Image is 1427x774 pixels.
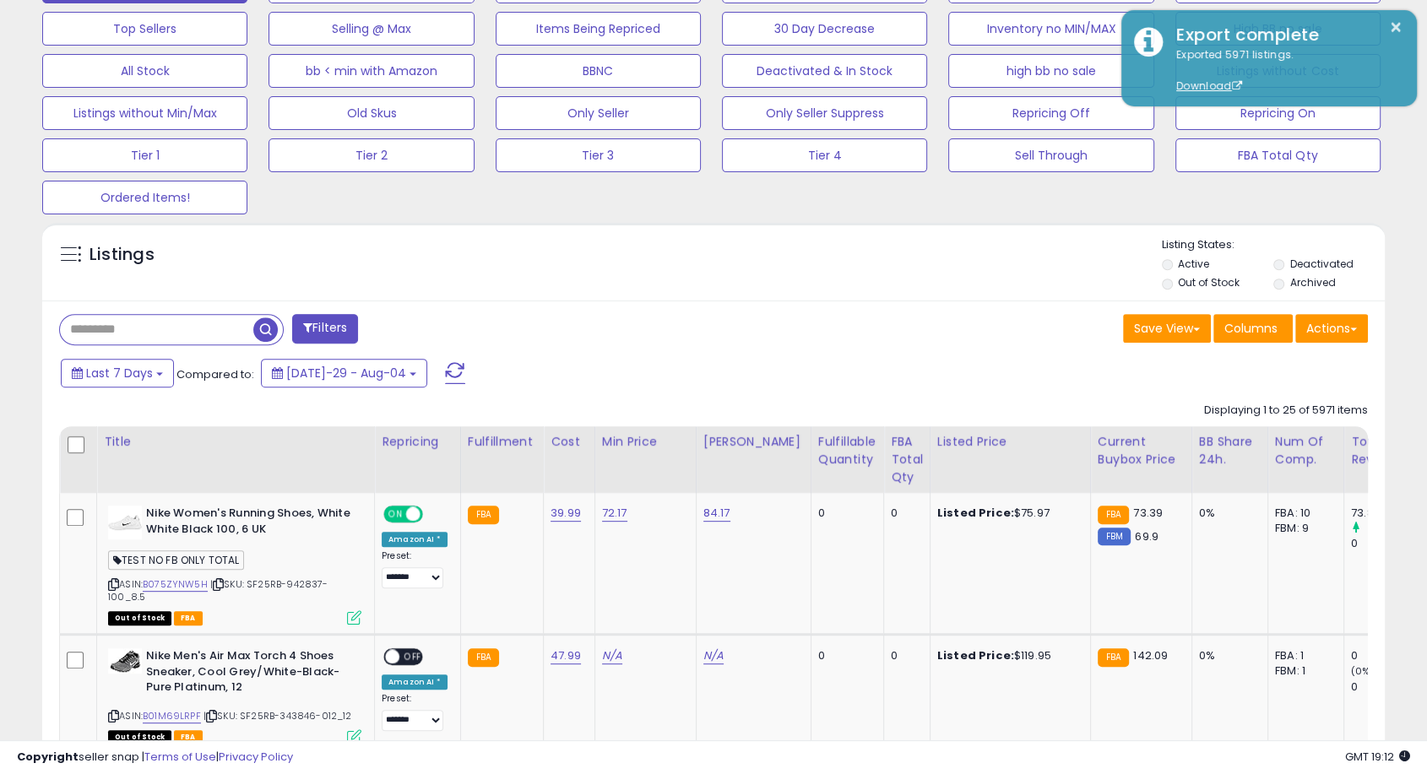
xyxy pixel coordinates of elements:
div: seller snap | | [17,750,293,766]
label: Archived [1290,275,1336,290]
button: Actions [1295,314,1368,343]
span: TEST NO FB ONLY TOTAL [108,550,244,570]
button: Tier 2 [269,138,474,172]
button: Tier 1 [42,138,247,172]
span: All listings that are currently out of stock and unavailable for purchase on Amazon [108,611,171,625]
img: 315dB9peWVL._SL40_.jpg [108,506,142,539]
button: Tier 4 [722,138,927,172]
div: $75.97 [937,506,1077,521]
div: FBA: 10 [1275,506,1331,521]
small: FBA [1098,506,1129,524]
div: Min Price [602,433,689,451]
span: 69.9 [1135,528,1158,544]
span: 142.09 [1133,647,1168,663]
button: Repricing Off [948,96,1153,130]
div: Amazon AI * [382,674,448,690]
div: FBM: 1 [1275,663,1331,679]
b: Listed Price: [937,647,1014,663]
b: Listed Price: [937,505,1014,521]
div: 0 [891,506,917,521]
small: FBA [468,506,499,524]
a: B01M69LRPF [143,709,201,723]
div: 0 [818,648,871,663]
div: Repricing [382,433,453,451]
span: OFF [421,507,448,522]
button: FBA Total Qty [1175,138,1381,172]
span: OFF [399,650,426,664]
a: 72.17 [602,505,627,522]
button: Sell Through [948,138,1153,172]
button: BBNC [496,54,701,88]
div: Exported 5971 listings. [1164,47,1404,95]
button: 30 Day Decrease [722,12,927,46]
a: Privacy Policy [219,749,293,765]
div: Amazon AI * [382,532,448,547]
h5: Listings [90,243,155,267]
b: Nike Men's Air Max Torch 4 Shoes Sneaker, Cool Grey/White-Black-Pure Platinum, 12 [146,648,351,700]
button: Filters [292,314,358,344]
div: Displaying 1 to 25 of 5971 items [1204,403,1368,419]
div: BB Share 24h. [1199,433,1261,468]
button: Top Sellers [42,12,247,46]
button: [DATE]-29 - Aug-04 [261,359,427,387]
div: 0% [1199,648,1255,663]
button: Old Skus [269,96,474,130]
div: Preset: [382,693,448,731]
span: | SKU: SF25RB-942837-100_8.5 [108,577,328,603]
div: Fulfillment [468,433,536,451]
b: Nike Women's Running Shoes, White White Black 100, 6 UK [146,506,351,541]
span: FBA [174,611,203,625]
div: 0 [1351,648,1419,663]
div: Fulfillable Quantity [818,433,876,468]
div: Current Buybox Price [1098,433,1185,468]
div: Preset: [382,550,448,588]
a: Terms of Use [144,749,216,765]
button: Selling @ Max [269,12,474,46]
button: Columns [1213,314,1293,343]
div: 0 [1351,679,1419,695]
div: FBA: 1 [1275,648,1331,663]
button: Tier 3 [496,138,701,172]
span: 73.39 [1133,505,1163,521]
button: Repricing On [1175,96,1381,130]
div: Export complete [1164,23,1404,47]
button: Only Seller [496,96,701,130]
span: Last 7 Days [86,365,153,382]
a: 84.17 [703,505,730,522]
a: 47.99 [551,647,581,664]
button: Save View [1123,314,1211,343]
div: Title [104,433,367,451]
a: Download [1176,78,1242,93]
button: Only Seller Suppress [722,96,927,130]
button: high bb no sale [948,54,1153,88]
label: Deactivated [1290,257,1354,271]
div: 0 [818,506,871,521]
div: [PERSON_NAME] [703,433,804,451]
p: Listing States: [1162,237,1385,253]
a: N/A [602,647,622,664]
div: 0 [891,648,917,663]
button: Listings without Min/Max [42,96,247,130]
div: ASIN: [108,506,361,623]
div: Num of Comp. [1275,433,1337,468]
small: FBA [468,648,499,667]
span: 2025-08-12 19:12 GMT [1345,749,1410,765]
label: Active [1178,257,1209,271]
strong: Copyright [17,749,79,765]
div: 0% [1199,506,1255,521]
div: 73.81 [1351,506,1419,521]
a: 39.99 [551,505,581,522]
div: FBM: 9 [1275,521,1331,536]
span: Columns [1224,320,1278,337]
button: Deactivated & In Stock [722,54,927,88]
span: [DATE]-29 - Aug-04 [286,365,406,382]
label: Out of Stock [1178,275,1240,290]
div: Total Rev. [1351,433,1413,468]
button: All Stock [42,54,247,88]
div: $119.95 [937,648,1077,663]
button: Inventory no MIN/MAX [948,12,1153,46]
small: FBA [1098,648,1129,667]
div: 0 [1351,536,1419,551]
div: Cost [551,433,588,451]
div: Listed Price [937,433,1083,451]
